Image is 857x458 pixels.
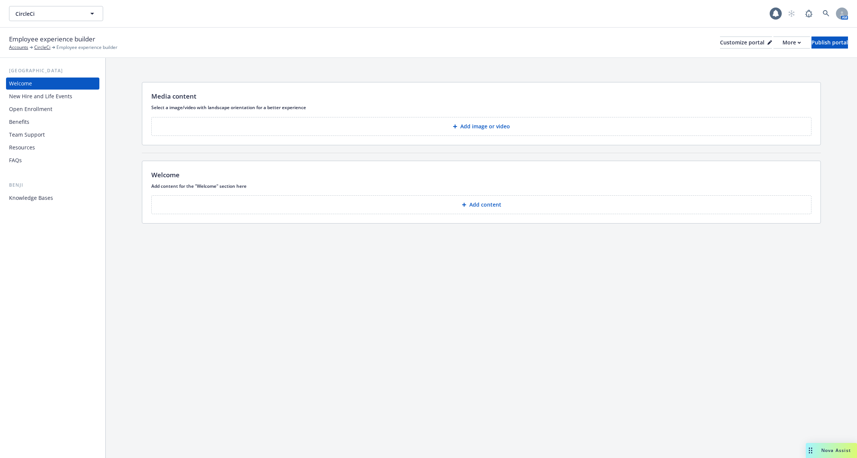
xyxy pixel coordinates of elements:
[720,37,772,49] button: Customize portal
[9,6,103,21] button: CircleCi
[773,37,810,49] button: More
[819,6,834,21] a: Search
[151,117,811,136] button: Add image or video
[151,170,180,180] p: Welcome
[6,192,99,204] a: Knowledge Bases
[34,44,50,51] a: CircleCi
[6,129,99,141] a: Team Support
[6,154,99,166] a: FAQs
[9,34,95,44] span: Employee experience builder
[9,129,45,141] div: Team Support
[9,90,72,102] div: New Hire and Life Events
[15,10,81,18] span: CircleCi
[6,90,99,102] a: New Hire and Life Events
[9,192,53,204] div: Knowledge Bases
[6,116,99,128] a: Benefits
[9,116,29,128] div: Benefits
[151,91,196,101] p: Media content
[6,67,99,75] div: [GEOGRAPHIC_DATA]
[811,37,848,48] div: Publish portal
[6,181,99,189] div: Benji
[9,142,35,154] div: Resources
[469,201,501,208] p: Add content
[801,6,816,21] a: Report a Bug
[784,6,799,21] a: Start snowing
[806,443,815,458] div: Drag to move
[9,154,22,166] div: FAQs
[811,37,848,49] button: Publish portal
[151,104,811,111] p: Select a image/video with landscape orientation for a better experience
[6,142,99,154] a: Resources
[9,78,32,90] div: Welcome
[151,183,811,189] p: Add content for the "Welcome" section here
[782,37,801,48] div: More
[56,44,117,51] span: Employee experience builder
[9,103,52,115] div: Open Enrollment
[806,443,857,458] button: Nova Assist
[151,195,811,214] button: Add content
[460,123,510,130] p: Add image or video
[6,78,99,90] a: Welcome
[821,447,851,453] span: Nova Assist
[6,103,99,115] a: Open Enrollment
[720,37,772,48] div: Customize portal
[9,44,28,51] a: Accounts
